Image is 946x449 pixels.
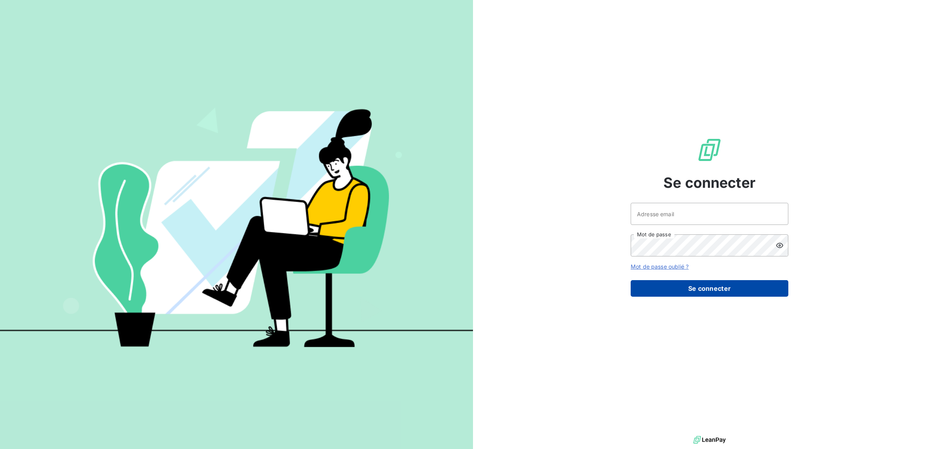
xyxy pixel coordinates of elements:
[693,434,726,446] img: logo
[697,137,722,163] img: Logo LeanPay
[663,172,756,193] span: Se connecter
[631,203,788,225] input: placeholder
[631,263,689,270] a: Mot de passe oublié ?
[631,280,788,297] button: Se connecter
